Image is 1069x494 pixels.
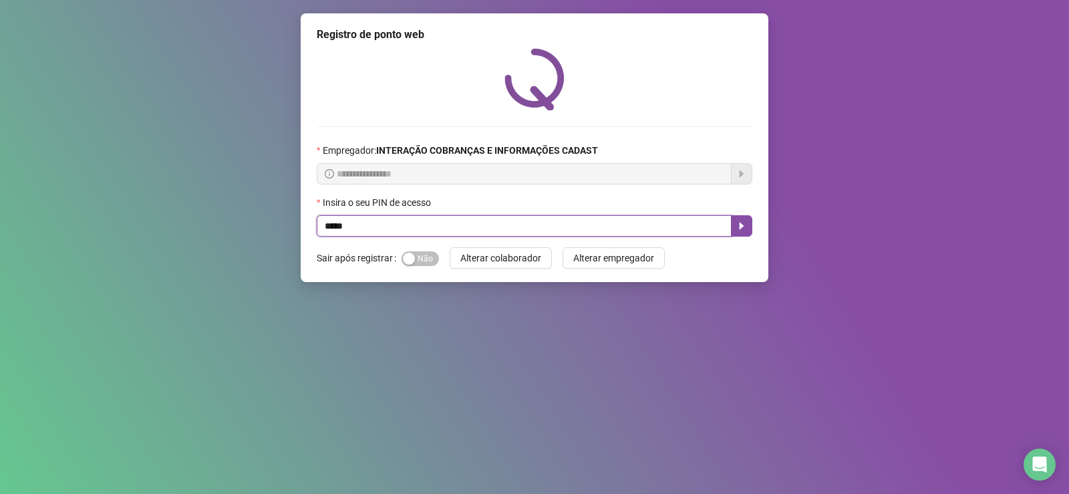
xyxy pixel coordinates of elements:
[317,247,402,269] label: Sair após registrar
[317,27,752,43] div: Registro de ponto web
[450,247,552,269] button: Alterar colaborador
[317,195,440,210] label: Insira o seu PIN de acesso
[563,247,665,269] button: Alterar empregador
[573,251,654,265] span: Alterar empregador
[376,145,598,156] strong: INTERAÇÃO COBRANÇAS E INFORMAÇÕES CADAST
[504,48,565,110] img: QRPoint
[325,169,334,178] span: info-circle
[1024,449,1056,481] div: Open Intercom Messenger
[736,221,747,231] span: caret-right
[460,251,541,265] span: Alterar colaborador
[323,143,598,158] span: Empregador :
